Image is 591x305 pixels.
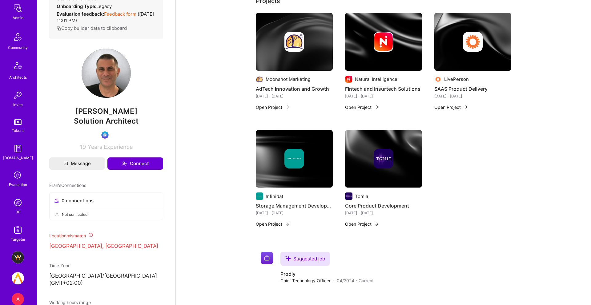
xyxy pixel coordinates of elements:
[337,277,374,284] span: 04/2024 - Current
[12,2,24,14] img: admin teamwork
[434,13,511,71] img: cover
[12,127,24,134] div: Tokens
[444,76,469,82] div: LivePerson
[101,131,109,139] img: Evaluation Call Booked
[12,196,24,209] img: Admin Search
[256,210,333,216] div: [DATE] - [DATE]
[434,85,511,93] h4: SAAS Product Delivery
[57,25,127,31] button: Copy builder data to clipboard
[434,76,442,83] img: Company logo
[57,11,156,24] div: ( [DATE] 11:01 PM )
[14,119,22,125] img: tokens
[280,271,374,277] h4: Prodly
[374,149,393,168] img: Company logo
[463,105,468,109] img: arrow-right
[345,202,422,210] h4: Core Product Development
[49,192,163,220] button: 0 connectionsNot connected
[49,263,70,268] span: Time Zone
[374,105,379,109] img: arrow-right
[74,117,139,125] span: Solution Architect
[11,236,25,243] div: Targeter
[256,76,263,83] img: Company logo
[256,85,333,93] h4: AdTech Innovation and Growth
[266,76,311,82] div: Moonshot Marketing
[261,252,273,264] img: Company logo
[285,255,291,261] i: icon SuggestedTeams
[256,93,333,99] div: [DATE] - [DATE]
[10,30,25,44] img: Community
[49,243,163,250] p: [GEOGRAPHIC_DATA], [GEOGRAPHIC_DATA]
[107,157,163,170] button: Connect
[82,49,131,98] img: User Avatar
[54,198,59,203] i: icon Collaborator
[284,149,304,168] img: Company logo
[280,277,331,284] span: Chief Technology Officer
[12,89,24,101] img: Invite
[10,251,26,263] a: BuildTeam
[104,11,136,17] a: Feedback form
[122,161,127,166] i: icon Connect
[49,300,91,305] span: Working hours range
[345,130,422,188] img: cover
[57,26,61,31] i: icon Copy
[49,107,163,116] span: [PERSON_NAME]
[88,144,133,150] span: Years Experience
[280,252,330,266] div: Suggested job
[54,212,59,217] i: icon CloseGray
[256,202,333,210] h4: Storage Management Development
[12,224,24,236] img: Skill Targeter
[374,32,393,52] img: Company logo
[10,272,26,284] a: A.Team: internal dev team - join us in developing the A.Team platform
[256,221,290,227] button: Open Project
[345,93,422,99] div: [DATE] - [DATE]
[64,161,68,166] i: icon Mail
[434,104,468,110] button: Open Project
[49,232,163,239] div: Location mismatch
[57,3,96,9] strong: Onboarding Type:
[12,251,24,263] img: BuildTeam
[285,222,290,227] img: arrow-right
[10,59,25,74] img: Architects
[96,3,112,9] span: legacy
[345,13,422,71] img: cover
[434,93,511,99] div: [DATE] - [DATE]
[57,11,104,17] strong: Evaluation feedback:
[256,192,263,200] img: Company logo
[374,222,379,227] img: arrow-right
[355,193,368,200] div: Tomia
[13,14,23,21] div: Admin
[80,144,86,150] span: 19
[49,182,86,188] span: Eran's Connections
[12,272,24,284] img: A.Team: internal dev team - join us in developing the A.Team platform
[9,181,27,188] div: Evaluation
[463,32,483,52] img: Company logo
[345,76,352,83] img: Company logo
[49,272,163,287] p: [GEOGRAPHIC_DATA]/[GEOGRAPHIC_DATA] (GMT+02:00 )
[266,193,283,200] div: Infinidat
[12,170,24,181] i: icon SelectionTeam
[3,155,33,161] div: [DOMAIN_NAME]
[345,210,422,216] div: [DATE] - [DATE]
[333,277,334,284] span: ·
[15,209,21,215] div: DB
[12,142,24,155] img: guide book
[13,101,23,108] div: Invite
[355,76,397,82] div: Natural Intelligence
[345,221,379,227] button: Open Project
[284,32,304,52] img: Company logo
[345,192,352,200] img: Company logo
[49,157,105,170] button: Message
[8,44,28,51] div: Community
[62,211,87,218] span: Not connected
[9,74,27,81] div: Architects
[256,13,333,71] img: cover
[256,104,290,110] button: Open Project
[256,130,333,188] img: cover
[285,105,290,109] img: arrow-right
[345,104,379,110] button: Open Project
[62,197,94,204] span: 0 connections
[345,85,422,93] h4: Fintech and Insurtech Solutions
